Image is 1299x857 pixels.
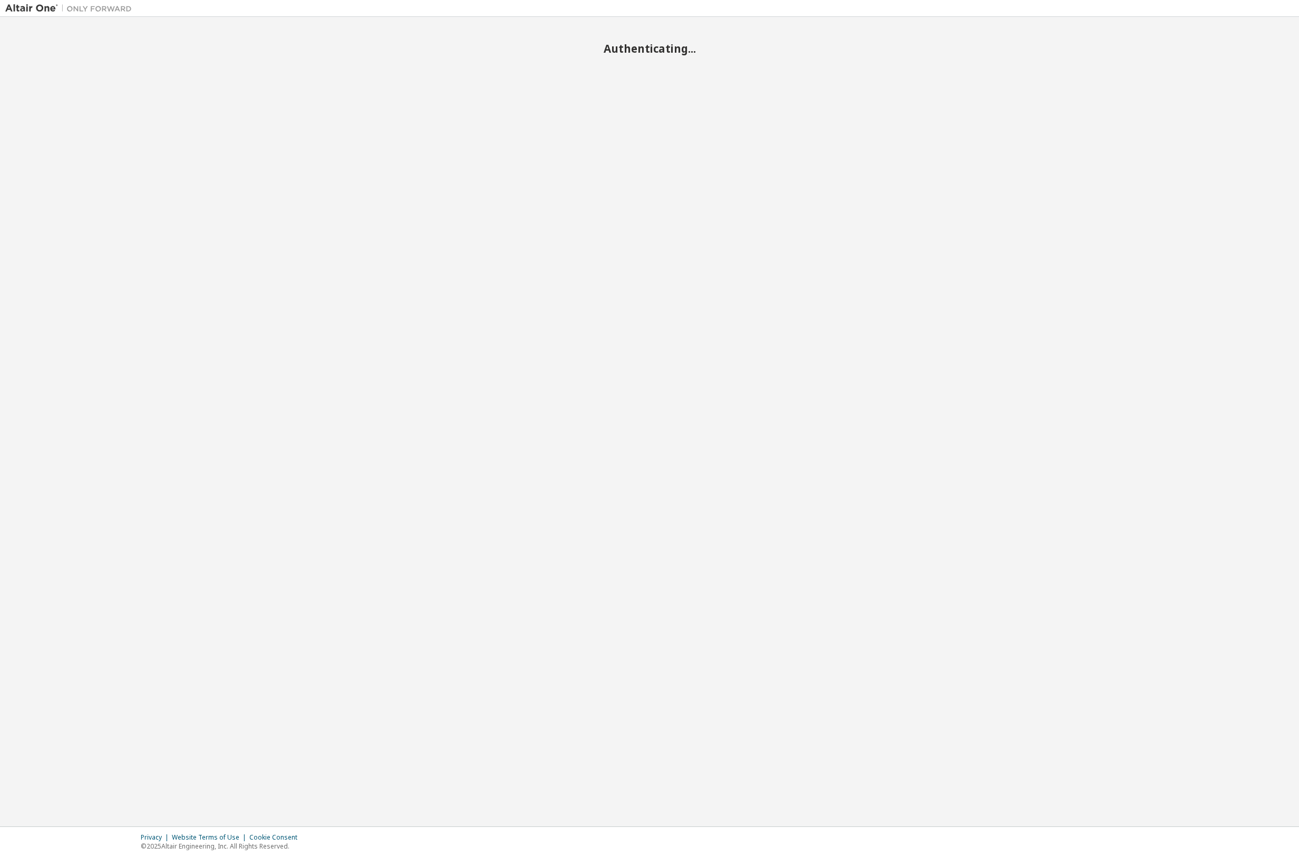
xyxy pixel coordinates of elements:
[172,833,249,842] div: Website Terms of Use
[141,833,172,842] div: Privacy
[5,3,137,14] img: Altair One
[249,833,304,842] div: Cookie Consent
[5,42,1294,55] h2: Authenticating...
[141,842,304,851] p: © 2025 Altair Engineering, Inc. All Rights Reserved.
